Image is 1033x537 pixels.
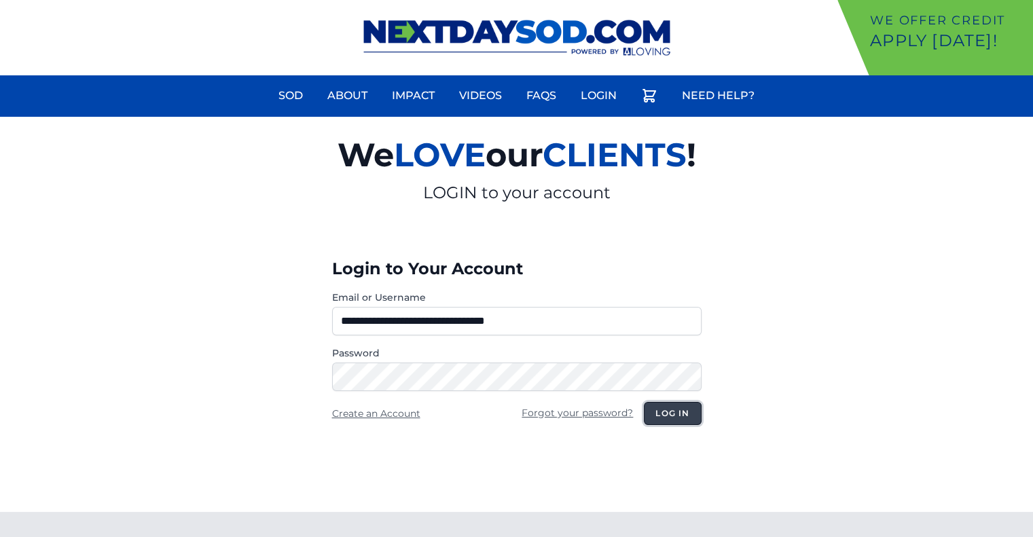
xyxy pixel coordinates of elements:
a: FAQs [518,79,564,112]
label: Password [332,346,702,360]
label: Email or Username [332,291,702,304]
a: About [319,79,376,112]
a: Create an Account [332,407,420,420]
p: LOGIN to your account [180,182,854,204]
h2: We our ! [180,128,854,182]
span: LOVE [394,135,486,174]
a: Impact [384,79,443,112]
a: Videos [451,79,510,112]
button: Log in [644,402,701,425]
p: Apply [DATE]! [870,30,1028,52]
a: Sod [270,79,311,112]
a: Forgot your password? [522,407,633,419]
h3: Login to Your Account [332,258,702,280]
span: CLIENTS [543,135,687,174]
p: We offer Credit [870,11,1028,30]
a: Need Help? [674,79,763,112]
a: Login [573,79,625,112]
